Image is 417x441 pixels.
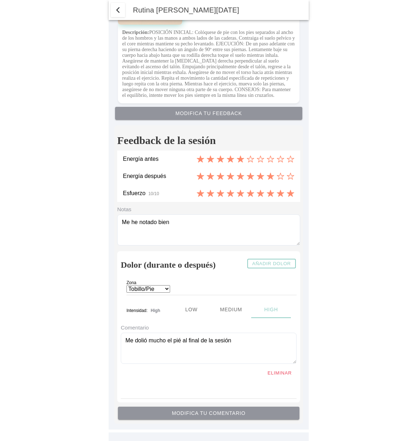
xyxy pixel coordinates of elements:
[123,173,197,179] ion-label: Energía después
[123,156,197,162] ion-label: Energía antes
[247,259,296,268] ion-button: Añadir dolor
[122,30,295,98] p: POSICIÓN INICIAL: Colóquese de pie con los pies separados al ancho de los hombros y las manos a a...
[121,324,297,331] label: Comentario
[118,407,299,420] ion-button: Modifica tu comentario
[126,308,148,313] span: Intensidad:
[121,261,216,269] h4: Dolor (durante o después)
[150,308,160,313] span: High
[123,190,197,197] ion-label: Esfuerzo
[115,107,302,120] ion-button: Modifica tu feedback
[117,134,300,147] h3: Feedback de la sesión
[126,6,309,14] ion-title: Rutina [PERSON_NAME][DATE]
[117,206,300,212] label: Notas
[126,281,250,288] ion-label: Zona
[148,191,159,196] small: 10/10
[122,30,149,35] strong: Descripción:
[263,368,296,378] ion-button: Eliminar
